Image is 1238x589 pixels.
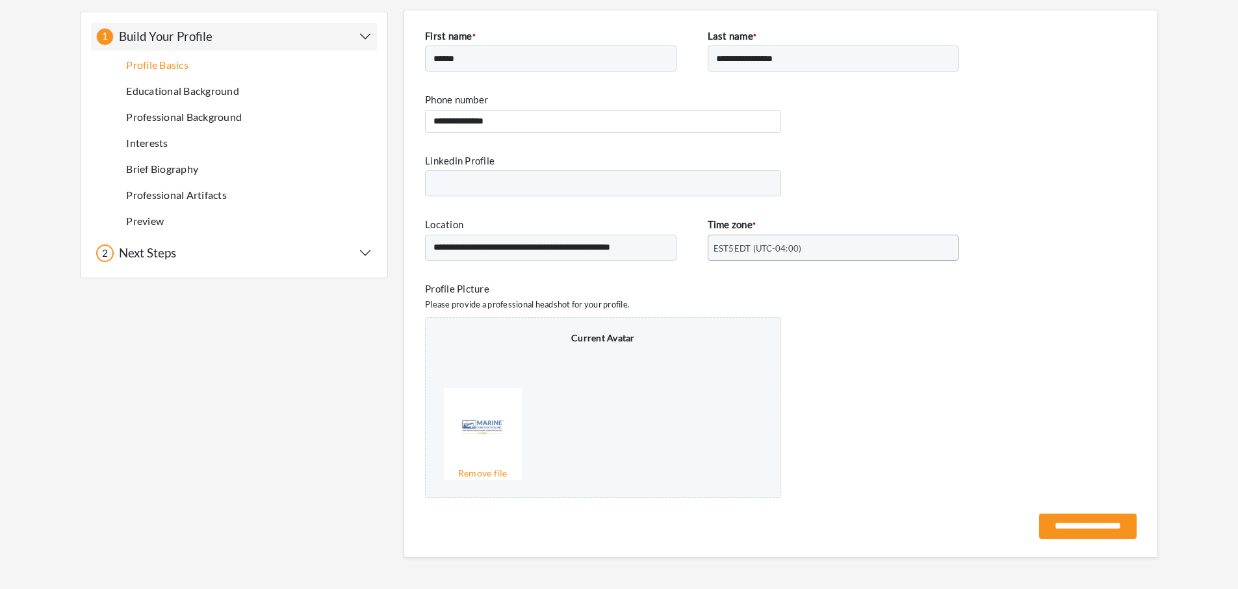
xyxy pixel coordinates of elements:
[708,217,756,232] label: Time zone
[96,244,372,262] button: 2 Next Steps
[753,220,756,230] abbr: required
[753,32,756,42] abbr: required
[444,466,522,480] a: Remove file
[96,244,114,262] div: 2
[571,331,635,345] p: Current Avatar
[114,246,176,261] h5: Next Steps
[96,28,114,46] div: 1
[425,298,1137,311] p: Please provide a professional headshot for your profile.
[114,29,213,44] h5: Build Your Profile
[708,29,757,44] label: Last name
[472,32,476,42] abbr: required
[425,153,495,168] label: Linkedin Profile
[714,235,942,261] span: EST5EDT (UTC-04:00)
[425,92,488,107] label: Phone number
[425,29,476,44] label: First name
[96,28,372,46] button: 1 Build Your Profile
[425,217,463,232] label: Location
[425,281,489,296] label: Profile Picture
